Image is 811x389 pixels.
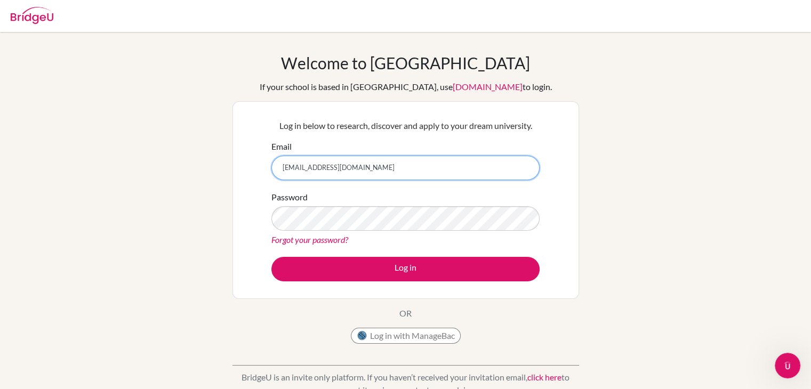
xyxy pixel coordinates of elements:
a: [DOMAIN_NAME] [453,82,523,92]
div: If your school is based in [GEOGRAPHIC_DATA], use to login. [260,80,552,93]
iframe: Intercom live chat [775,353,800,378]
a: Forgot your password? [271,234,348,245]
h1: Welcome to [GEOGRAPHIC_DATA] [281,53,530,72]
label: Email [271,140,292,153]
button: Log in with ManageBac [351,328,461,344]
p: OR [399,307,412,320]
a: click here [527,372,561,382]
img: Bridge-U [11,7,53,24]
p: Log in below to research, discover and apply to your dream university. [271,119,540,132]
button: Log in [271,257,540,281]
label: Password [271,191,308,204]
